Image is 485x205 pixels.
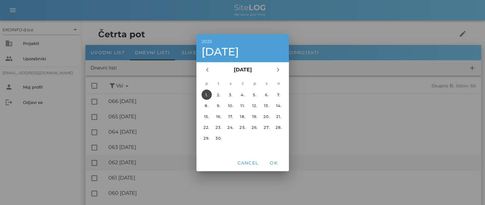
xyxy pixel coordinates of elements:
[201,135,211,140] div: 29.
[394,136,485,205] div: Pripomoček za klepet
[231,63,254,76] button: [DATE]
[202,39,284,44] div: 2025
[213,122,224,132] button: 23.
[201,125,211,129] div: 22.
[201,111,211,121] button: 15.
[213,92,224,97] div: 2.
[394,136,485,205] iframe: Chat Widget
[266,160,281,166] span: OK
[249,111,260,121] button: 19.
[213,125,224,129] div: 23.
[237,160,258,166] span: Cancel
[274,90,284,100] button: 7.
[213,78,224,89] th: t
[249,100,260,111] button: 12.
[225,92,236,97] div: 3.
[249,103,260,108] div: 12.
[201,78,212,89] th: p
[274,114,284,119] div: 21.
[225,114,236,119] div: 17.
[201,114,211,119] div: 15.
[249,92,260,97] div: 5.
[213,103,224,108] div: 9.
[237,78,248,89] th: č
[237,122,247,132] button: 25.
[261,122,272,132] button: 27.
[273,78,284,89] th: n
[237,114,247,119] div: 18.
[202,64,213,76] button: Prejšnji mesec
[213,111,224,121] button: 16.
[263,157,284,169] button: OK
[225,90,236,100] button: 3.
[201,133,211,143] button: 29.
[225,100,236,111] button: 10.
[225,122,236,132] button: 24.
[261,92,272,97] div: 6.
[225,125,236,129] div: 24.
[225,78,236,89] th: s
[274,111,284,121] button: 21.
[261,78,272,89] th: s
[261,114,272,119] div: 20.
[274,122,284,132] button: 28.
[274,66,282,74] i: chevron_right
[249,78,260,89] th: p
[261,90,272,100] button: 6.
[201,100,211,111] button: 8.
[237,92,247,97] div: 4.
[274,125,284,129] div: 28.
[249,90,260,100] button: 5.
[201,92,211,97] div: 1.
[201,122,211,132] button: 22.
[249,125,260,129] div: 26.
[261,100,272,111] button: 13.
[249,114,260,119] div: 19.
[225,111,236,121] button: 17.
[237,90,247,100] button: 4.
[203,66,211,74] i: chevron_left
[274,92,284,97] div: 7.
[272,64,284,76] button: Naslednji mesec
[213,114,224,119] div: 16.
[237,103,247,108] div: 11.
[261,103,272,108] div: 13.
[202,46,284,57] div: [DATE]
[274,103,284,108] div: 14.
[234,157,261,169] button: Cancel
[237,100,247,111] button: 11.
[213,135,224,140] div: 30.
[274,100,284,111] button: 14.
[237,111,247,121] button: 18.
[261,125,272,129] div: 27.
[237,125,247,129] div: 25.
[249,122,260,132] button: 26.
[201,90,211,100] button: 1.
[261,111,272,121] button: 20.
[213,90,224,100] button: 2.
[213,100,224,111] button: 9.
[225,103,236,108] div: 10.
[213,133,224,143] button: 30.
[201,103,211,108] div: 8.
